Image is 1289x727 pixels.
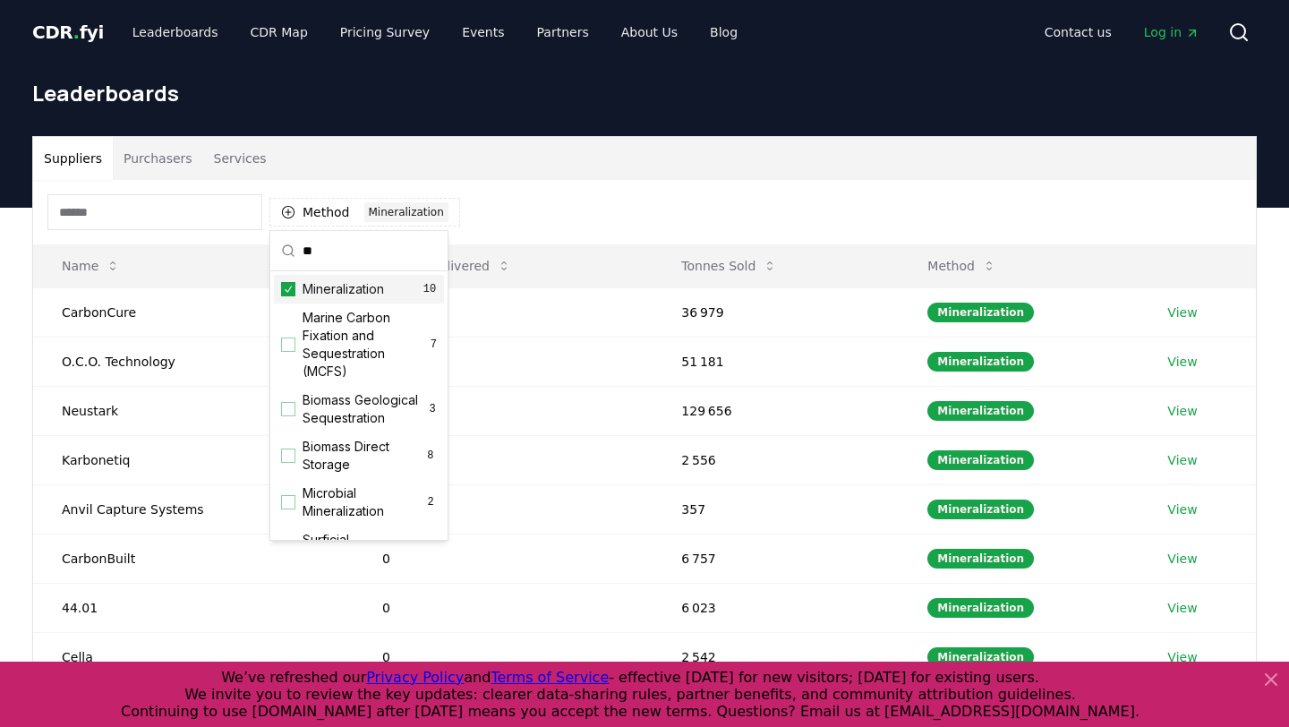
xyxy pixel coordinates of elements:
[523,16,603,48] a: Partners
[653,435,899,484] td: 2 556
[653,287,899,337] td: 36 979
[118,16,752,48] nav: Main
[32,20,104,45] a: CDR.fyi
[1167,451,1197,469] a: View
[354,534,653,583] td: 0
[47,248,134,284] button: Name
[73,21,80,43] span: .
[1144,23,1199,41] span: Log in
[354,287,653,337] td: 23 191
[33,632,354,681] td: Cella
[607,16,692,48] a: About Us
[1167,353,1197,371] a: View
[303,309,431,381] span: Marine Carbon Fixation and Sequestration (MCFS)
[354,435,653,484] td: 0
[913,248,1011,284] button: Method
[32,79,1257,107] h1: Leaderboards
[653,484,899,534] td: 357
[1167,599,1197,617] a: View
[927,647,1034,667] div: Mineralization
[423,282,437,296] span: 10
[113,137,203,180] button: Purchasers
[927,450,1034,470] div: Mineralization
[203,137,277,180] button: Services
[927,303,1034,322] div: Mineralization
[1030,16,1214,48] nav: Main
[118,16,233,48] a: Leaderboards
[33,287,354,337] td: CarbonCure
[448,16,518,48] a: Events
[696,16,752,48] a: Blog
[667,248,791,284] button: Tonnes Sold
[303,531,423,567] span: Surficial Mineralization
[33,435,354,484] td: Karbonetiq
[653,632,899,681] td: 2 542
[303,484,424,520] span: Microbial Mineralization
[33,386,354,435] td: Neustark
[1030,16,1126,48] a: Contact us
[424,495,437,509] span: 2
[424,449,437,463] span: 8
[927,352,1034,372] div: Mineralization
[653,337,899,386] td: 51 181
[32,21,104,43] span: CDR fyi
[354,386,653,435] td: 4 032
[653,386,899,435] td: 129 656
[927,500,1034,519] div: Mineralization
[364,202,448,222] div: Mineralization
[927,401,1034,421] div: Mineralization
[354,484,653,534] td: 0
[354,583,653,632] td: 0
[236,16,322,48] a: CDR Map
[33,484,354,534] td: Anvil Capture Systems
[303,391,428,427] span: Biomass Geological Sequestration
[354,337,653,386] td: 15 753
[927,598,1034,618] div: Mineralization
[1167,648,1197,666] a: View
[326,16,444,48] a: Pricing Survey
[354,632,653,681] td: 0
[1167,304,1197,321] a: View
[431,338,437,352] span: 7
[1167,402,1197,420] a: View
[33,137,113,180] button: Suppliers
[33,583,354,632] td: 44.01
[33,534,354,583] td: CarbonBuilt
[428,402,437,416] span: 3
[653,534,899,583] td: 6 757
[927,549,1034,569] div: Mineralization
[303,280,384,298] span: Mineralization
[653,583,899,632] td: 6 023
[33,337,354,386] td: O.C.O. Technology
[1130,16,1214,48] a: Log in
[1167,550,1197,568] a: View
[269,198,460,227] button: MethodMineralization
[1167,500,1197,518] a: View
[303,438,424,474] span: Biomass Direct Storage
